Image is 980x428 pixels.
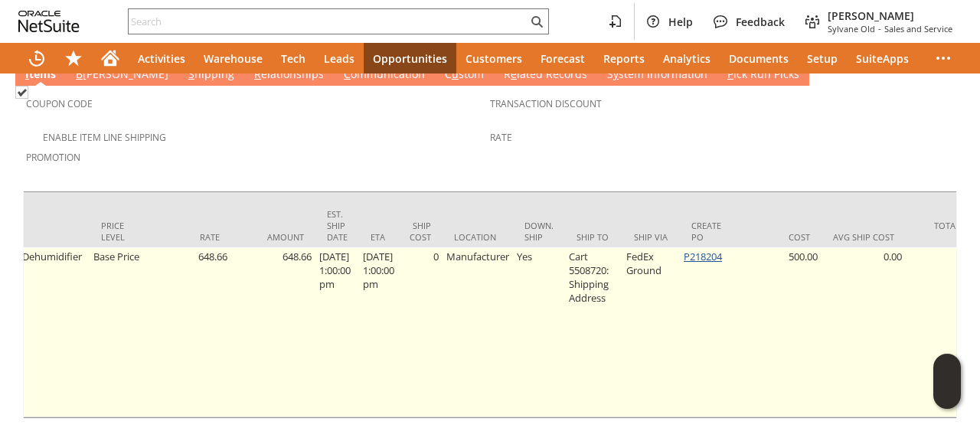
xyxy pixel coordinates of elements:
[528,12,546,31] svg: Search
[613,67,619,81] span: y
[315,247,359,417] td: [DATE] 1:00:00 pm
[856,51,909,66] span: SuiteApps
[28,49,46,67] svg: Recent Records
[231,247,315,417] td: 648.66
[729,51,789,66] span: Documents
[594,43,654,74] a: Reports
[749,231,810,243] div: Cost
[43,131,166,144] a: Enable Item Line Shipping
[465,51,522,66] span: Customers
[531,43,594,74] a: Forecast
[129,43,194,74] a: Activities
[807,51,838,66] span: Setup
[398,247,443,417] td: 0
[26,97,93,110] a: Coupon Code
[603,51,645,66] span: Reports
[443,247,513,417] td: Manufacturer
[185,67,238,83] a: Shipping
[933,382,961,410] span: Oracle Guided Learning Widget. To move around, please hold and drag
[917,220,978,243] div: Total Est. Cost
[272,43,315,74] a: Tech
[55,43,92,74] div: Shortcuts
[340,67,429,83] a: Communication
[250,67,328,83] a: Relationships
[344,67,351,81] span: C
[634,231,668,243] div: Ship Via
[663,51,710,66] span: Analytics
[26,151,80,164] a: Promotion
[90,247,147,417] td: Base Price
[15,86,28,99] img: Checked
[254,67,261,81] span: R
[933,354,961,409] iframe: Click here to launch Oracle Guided Learning Help Panel
[884,23,952,34] span: Sales and Service
[654,43,720,74] a: Analytics
[129,12,528,31] input: Search
[727,67,733,81] span: P
[724,67,803,83] a: Pick Run Picks
[147,247,231,417] td: 648.66
[138,51,185,66] span: Activities
[524,220,554,243] div: Down. Ship
[833,231,894,243] div: Avg Ship Cost
[410,220,431,243] div: Ship Cost
[101,220,136,243] div: Price Level
[684,250,722,263] a: P218204
[441,67,488,83] a: Custom
[21,67,60,83] a: Items
[925,43,962,74] div: More menus
[828,23,875,34] span: Sylvane Old
[500,67,591,83] a: Related Records
[541,51,585,66] span: Forecast
[822,247,906,417] td: 0.00
[798,43,847,74] a: Setup
[603,67,711,83] a: System Information
[371,231,387,243] div: ETA
[364,43,456,74] a: Opportunities
[194,43,272,74] a: Warehouse
[577,231,611,243] div: Ship To
[720,43,798,74] a: Documents
[454,231,501,243] div: Location
[18,43,55,74] a: Recent Records
[25,67,29,81] span: I
[76,67,83,81] span: B
[511,67,517,81] span: e
[281,51,305,66] span: Tech
[64,49,83,67] svg: Shortcuts
[737,247,822,417] td: 500.00
[359,247,398,417] td: [DATE] 1:00:00 pm
[92,43,129,74] a: Home
[327,208,348,243] div: Est. Ship Date
[736,15,785,29] span: Feedback
[878,23,881,34] span: -
[622,247,680,417] td: FedEx Ground
[828,8,952,23] span: [PERSON_NAME]
[691,220,726,243] div: Create PO
[204,51,263,66] span: Warehouse
[188,67,194,81] span: S
[668,15,693,29] span: Help
[490,131,512,144] a: Rate
[18,11,80,32] svg: logo
[490,97,602,110] a: Transaction Discount
[324,51,354,66] span: Leads
[847,43,918,74] a: SuiteApps
[456,43,531,74] a: Customers
[373,51,447,66] span: Opportunities
[158,231,220,243] div: Rate
[565,247,622,417] td: Cart 5508720: Shipping Address
[101,49,119,67] svg: Home
[513,247,565,417] td: Yes
[72,67,172,83] a: B[PERSON_NAME]
[452,67,459,81] span: u
[315,43,364,74] a: Leads
[243,231,304,243] div: Amount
